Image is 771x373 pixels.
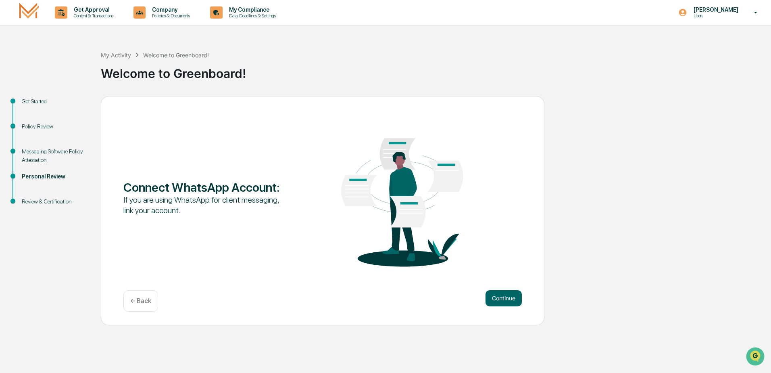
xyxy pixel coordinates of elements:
[323,114,482,280] img: Connect WhatsApp Account
[123,195,283,216] div: If you are using WhatsApp for client messaging, link your account.
[687,13,742,19] p: Users
[57,136,98,143] a: Powered byPylon
[22,147,88,164] div: Messaging Software Policy Attestation
[486,290,522,306] button: Continue
[5,114,54,128] a: 🔎Data Lookup
[146,13,194,19] p: Policies & Documents
[137,64,147,74] button: Start new chat
[67,6,117,13] p: Get Approval
[101,52,131,59] div: My Activity
[22,172,88,181] div: Personal Review
[27,62,132,70] div: Start new chat
[101,60,767,81] div: Welcome to Greenboard!
[22,197,88,206] div: Review & Certification
[22,122,88,131] div: Policy Review
[8,118,15,124] div: 🔎
[55,98,103,113] a: 🗄️Attestations
[223,6,280,13] p: My Compliance
[80,137,98,143] span: Pylon
[123,180,283,195] div: Connect WhatsApp Account :
[143,52,209,59] div: Welcome to Greenboard!
[16,117,51,125] span: Data Lookup
[19,3,39,22] img: logo
[130,297,151,305] p: ← Back
[687,6,742,13] p: [PERSON_NAME]
[16,102,52,110] span: Preclearance
[67,13,117,19] p: Content & Transactions
[223,13,280,19] p: Data, Deadlines & Settings
[8,62,23,76] img: 1746055101610-c473b297-6a78-478c-a979-82029cc54cd1
[22,97,88,106] div: Get Started
[67,102,100,110] span: Attestations
[58,103,65,109] div: 🗄️
[27,70,102,76] div: We're available if you need us!
[8,103,15,109] div: 🖐️
[146,6,194,13] p: Company
[5,98,55,113] a: 🖐️Preclearance
[745,346,767,368] iframe: Open customer support
[8,17,147,30] p: How can we help?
